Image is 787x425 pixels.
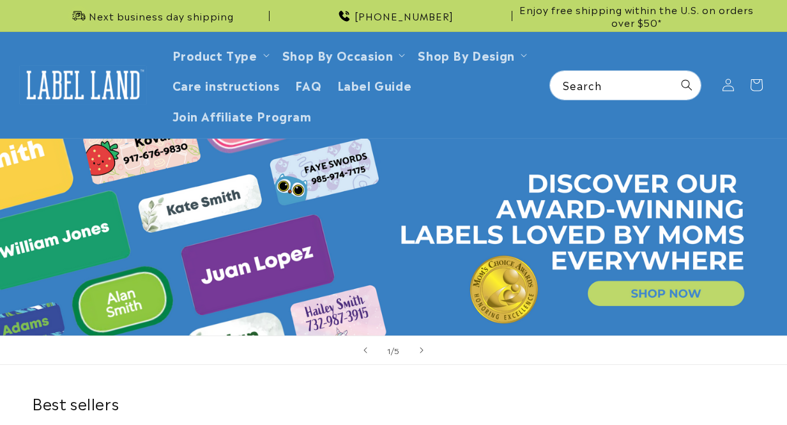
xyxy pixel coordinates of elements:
h2: Best sellers [32,393,755,413]
summary: Product Type [165,40,275,70]
a: Shop By Design [418,46,514,63]
summary: Shop By Occasion [275,40,411,70]
span: Care instructions [172,77,280,92]
span: Enjoy free shipping within the U.S. on orders over $50* [517,3,755,28]
span: Next business day shipping [89,10,234,22]
img: Label Land [19,65,147,105]
span: FAQ [295,77,322,92]
span: Shop By Occasion [282,47,393,62]
button: Previous slide [351,336,379,364]
span: 5 [394,344,400,357]
span: 1 [387,344,391,357]
span: Join Affiliate Program [172,108,312,123]
a: Label Guide [330,70,420,100]
a: Label Land [15,60,152,109]
iframe: Gorgias Floating Chat [519,365,774,412]
a: Join Affiliate Program [165,100,319,130]
button: Next slide [408,336,436,364]
button: Search [673,71,701,99]
span: / [391,344,395,357]
span: [PHONE_NUMBER] [355,10,454,22]
a: Product Type [172,46,257,63]
span: Label Guide [337,77,412,92]
a: FAQ [287,70,330,100]
a: Care instructions [165,70,287,100]
summary: Shop By Design [410,40,531,70]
